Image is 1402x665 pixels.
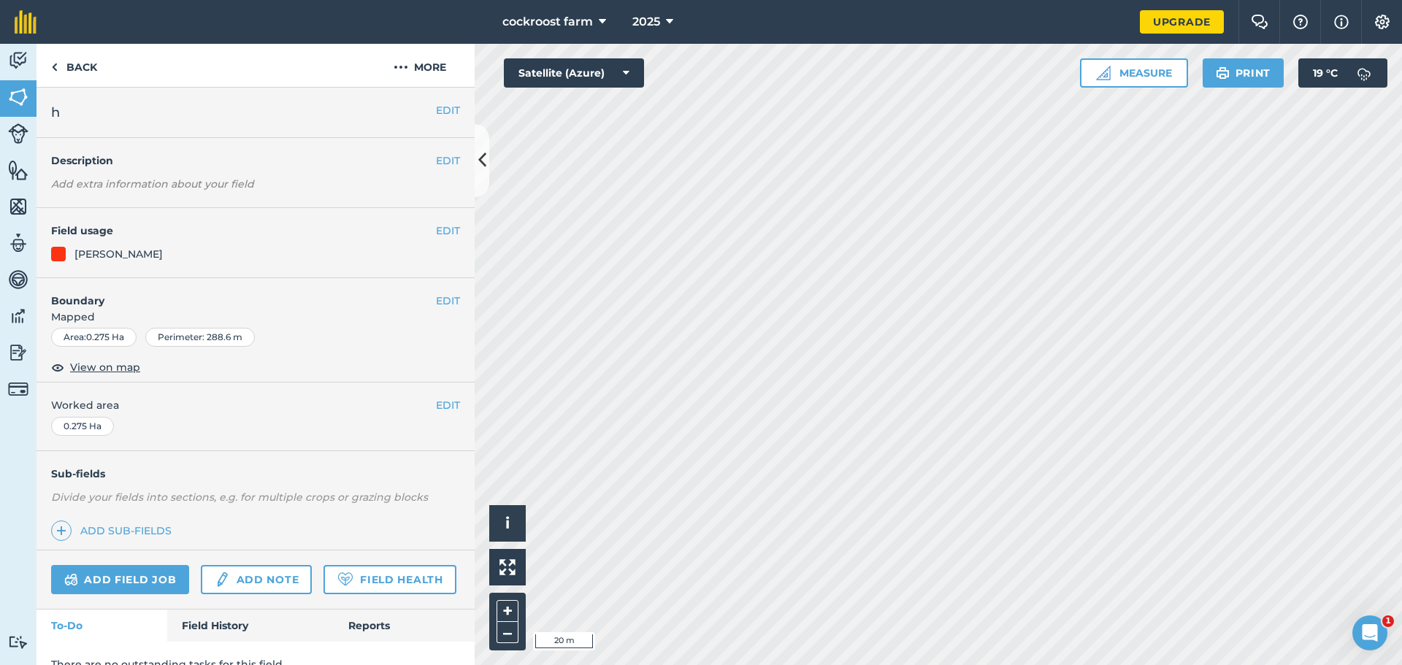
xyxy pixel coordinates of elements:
[51,58,58,76] img: svg+xml;base64,PHN2ZyB4bWxucz0iaHR0cDovL3d3dy53My5vcmcvMjAwMC9zdmciIHdpZHRoPSI5IiBoZWlnaHQ9IjI0Ii...
[8,379,28,399] img: svg+xml;base64,PD94bWwgdmVyc2lvbj0iMS4wIiBlbmNvZGluZz0idXRmLTgiPz4KPCEtLSBHZW5lcmF0b3I6IEFkb2JlIE...
[51,565,189,594] a: Add field job
[74,246,163,262] div: [PERSON_NAME]
[1216,64,1230,82] img: svg+xml;base64,PHN2ZyB4bWxucz0iaHR0cDovL3d3dy53My5vcmcvMjAwMC9zdmciIHdpZHRoPSIxOSIgaGVpZ2h0PSIyNC...
[8,269,28,291] img: svg+xml;base64,PD94bWwgdmVyc2lvbj0iMS4wIiBlbmNvZGluZz0idXRmLTgiPz4KPCEtLSBHZW5lcmF0b3I6IEFkb2JlIE...
[497,600,518,622] button: +
[8,50,28,72] img: svg+xml;base64,PD94bWwgdmVyc2lvbj0iMS4wIiBlbmNvZGluZz0idXRmLTgiPz4KPCEtLSBHZW5lcmF0b3I6IEFkb2JlIE...
[489,505,526,542] button: i
[1140,10,1224,34] a: Upgrade
[334,610,475,642] a: Reports
[632,13,660,31] span: 2025
[1374,15,1391,29] img: A cog icon
[51,153,460,169] h4: Description
[37,309,475,325] span: Mapped
[15,10,37,34] img: fieldmargin Logo
[51,358,64,376] img: svg+xml;base64,PHN2ZyB4bWxucz0iaHR0cDovL3d3dy53My5vcmcvMjAwMC9zdmciIHdpZHRoPSIxOCIgaGVpZ2h0PSIyNC...
[201,565,312,594] a: Add note
[51,358,140,376] button: View on map
[51,491,428,504] em: Divide your fields into sections, e.g. for multiple crops or grazing blocks
[497,622,518,643] button: –
[436,293,460,309] button: EDIT
[37,278,436,309] h4: Boundary
[1096,66,1111,80] img: Ruler icon
[8,232,28,254] img: svg+xml;base64,PD94bWwgdmVyc2lvbj0iMS4wIiBlbmNvZGluZz0idXRmLTgiPz4KPCEtLSBHZW5lcmF0b3I6IEFkb2JlIE...
[1349,58,1379,88] img: svg+xml;base64,PD94bWwgdmVyc2lvbj0iMS4wIiBlbmNvZGluZz0idXRmLTgiPz4KPCEtLSBHZW5lcmF0b3I6IEFkb2JlIE...
[394,58,408,76] img: svg+xml;base64,PHN2ZyB4bWxucz0iaHR0cDovL3d3dy53My5vcmcvMjAwMC9zdmciIHdpZHRoPSIyMCIgaGVpZ2h0PSIyNC...
[167,610,333,642] a: Field History
[1292,15,1309,29] img: A question mark icon
[1334,13,1349,31] img: svg+xml;base64,PHN2ZyB4bWxucz0iaHR0cDovL3d3dy53My5vcmcvMjAwMC9zdmciIHdpZHRoPSIxNyIgaGVpZ2h0PSIxNy...
[8,342,28,364] img: svg+xml;base64,PD94bWwgdmVyc2lvbj0iMS4wIiBlbmNvZGluZz0idXRmLTgiPz4KPCEtLSBHZW5lcmF0b3I6IEFkb2JlIE...
[436,102,460,118] button: EDIT
[1352,615,1387,650] iframe: Intercom live chat
[504,58,644,88] button: Satellite (Azure)
[8,196,28,218] img: svg+xml;base64,PHN2ZyB4bWxucz0iaHR0cDovL3d3dy53My5vcmcvMjAwMC9zdmciIHdpZHRoPSI1NiIgaGVpZ2h0PSI2MC...
[51,520,177,541] a: Add sub-fields
[64,571,78,588] img: svg+xml;base64,PD94bWwgdmVyc2lvbj0iMS4wIiBlbmNvZGluZz0idXRmLTgiPz4KPCEtLSBHZW5lcmF0b3I6IEFkb2JlIE...
[436,223,460,239] button: EDIT
[214,571,230,588] img: svg+xml;base64,PD94bWwgdmVyc2lvbj0iMS4wIiBlbmNvZGluZz0idXRmLTgiPz4KPCEtLSBHZW5lcmF0b3I6IEFkb2JlIE...
[51,102,60,123] span: h
[51,397,460,413] span: Worked area
[1080,58,1188,88] button: Measure
[1251,15,1268,29] img: Two speech bubbles overlapping with the left bubble in the forefront
[436,153,460,169] button: EDIT
[1298,58,1387,88] button: 19 °C
[8,305,28,327] img: svg+xml;base64,PD94bWwgdmVyc2lvbj0iMS4wIiBlbmNvZGluZz0idXRmLTgiPz4KPCEtLSBHZW5lcmF0b3I6IEFkb2JlIE...
[1203,58,1284,88] button: Print
[365,44,475,87] button: More
[502,13,593,31] span: cockroost farm
[70,359,140,375] span: View on map
[323,565,456,594] a: Field Health
[8,86,28,108] img: svg+xml;base64,PHN2ZyB4bWxucz0iaHR0cDovL3d3dy53My5vcmcvMjAwMC9zdmciIHdpZHRoPSI1NiIgaGVpZ2h0PSI2MC...
[37,44,112,87] a: Back
[1313,58,1338,88] span: 19 ° C
[37,610,167,642] a: To-Do
[8,635,28,649] img: svg+xml;base64,PD94bWwgdmVyc2lvbj0iMS4wIiBlbmNvZGluZz0idXRmLTgiPz4KPCEtLSBHZW5lcmF0b3I6IEFkb2JlIE...
[51,223,436,239] h4: Field usage
[505,514,510,532] span: i
[37,466,475,482] h4: Sub-fields
[499,559,516,575] img: Four arrows, one pointing top left, one top right, one bottom right and the last bottom left
[1382,615,1394,627] span: 1
[436,397,460,413] button: EDIT
[8,123,28,144] img: svg+xml;base64,PD94bWwgdmVyc2lvbj0iMS4wIiBlbmNvZGluZz0idXRmLTgiPz4KPCEtLSBHZW5lcmF0b3I6IEFkb2JlIE...
[56,522,66,539] img: svg+xml;base64,PHN2ZyB4bWxucz0iaHR0cDovL3d3dy53My5vcmcvMjAwMC9zdmciIHdpZHRoPSIxNCIgaGVpZ2h0PSIyNC...
[145,328,255,347] div: Perimeter : 288.6 m
[51,177,254,191] em: Add extra information about your field
[51,417,114,436] div: 0.275 Ha
[51,328,137,347] div: Area : 0.275 Ha
[8,159,28,181] img: svg+xml;base64,PHN2ZyB4bWxucz0iaHR0cDovL3d3dy53My5vcmcvMjAwMC9zdmciIHdpZHRoPSI1NiIgaGVpZ2h0PSI2MC...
